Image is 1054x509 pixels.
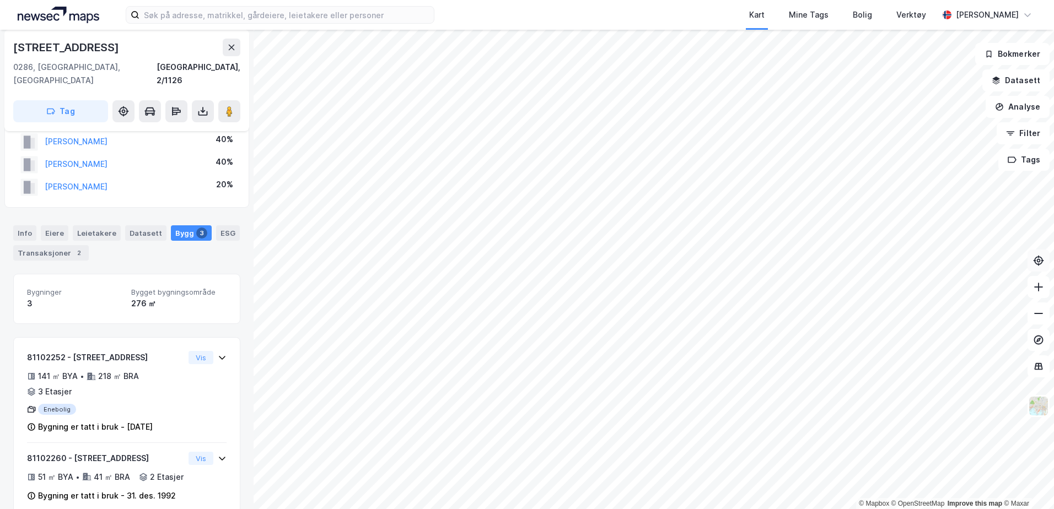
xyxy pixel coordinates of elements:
div: • [76,473,80,481]
div: • [80,372,84,381]
img: Z [1028,396,1049,416]
span: Bygget bygningsområde [131,288,227,297]
div: 81102252 - [STREET_ADDRESS] [27,351,184,364]
div: 81102260 - [STREET_ADDRESS] [27,452,184,465]
button: Filter [997,122,1050,144]
div: 2 [73,247,84,258]
input: Søk på adresse, matrikkel, gårdeiere, leietakere eller personer [139,7,434,23]
a: OpenStreetMap [891,500,945,507]
div: ESG [216,225,240,241]
div: 3 Etasjer [38,385,72,398]
a: Improve this map [948,500,1002,507]
button: Analyse [986,96,1050,118]
div: 41 ㎡ BRA [94,470,130,484]
div: 2 Etasjer [150,470,184,484]
div: [STREET_ADDRESS] [13,39,121,56]
div: Kontrollprogram for chat [999,456,1054,509]
div: 141 ㎡ BYA [38,370,78,383]
div: Eiere [41,225,68,241]
div: Verktøy [896,8,926,21]
div: Bolig [853,8,872,21]
button: Bokmerker [975,43,1050,65]
div: Transaksjoner [13,245,89,261]
div: Kart [749,8,765,21]
div: Leietakere [73,225,121,241]
div: 20% [216,178,233,191]
button: Vis [189,351,213,364]
div: [PERSON_NAME] [956,8,1019,21]
div: 3 [27,297,122,310]
div: 3 [196,228,207,239]
div: Info [13,225,36,241]
div: 276 ㎡ [131,297,227,310]
div: 40% [216,133,233,146]
div: Bygning er tatt i bruk - [DATE] [38,420,153,434]
div: 218 ㎡ BRA [98,370,139,383]
span: Bygninger [27,288,122,297]
img: logo.a4113a55bc3d86da70a041830d287a7e.svg [18,7,99,23]
iframe: Chat Widget [999,456,1054,509]
div: Datasett [125,225,166,241]
div: Mine Tags [789,8,829,21]
button: Datasett [982,69,1050,91]
div: 51 ㎡ BYA [38,470,73,484]
div: 40% [216,155,233,169]
div: Bygg [171,225,212,241]
a: Mapbox [859,500,889,507]
div: Bygning er tatt i bruk - 31. des. 1992 [38,489,176,502]
div: [GEOGRAPHIC_DATA], 2/1126 [157,61,240,87]
button: Tag [13,100,108,122]
button: Vis [189,452,213,465]
button: Tags [998,149,1050,171]
div: 0286, [GEOGRAPHIC_DATA], [GEOGRAPHIC_DATA] [13,61,157,87]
